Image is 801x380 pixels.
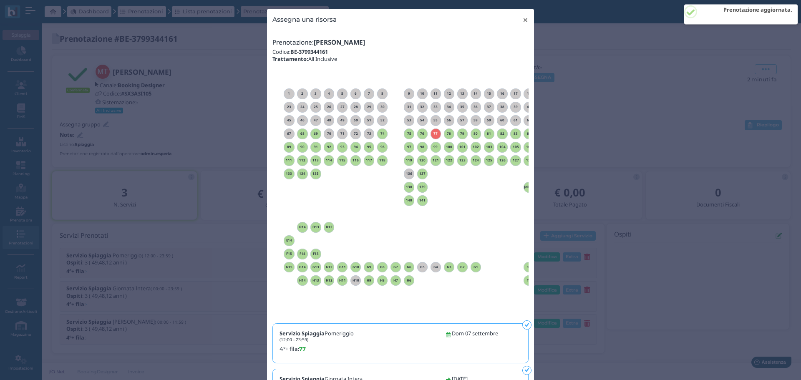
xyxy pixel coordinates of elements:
[404,105,415,109] h6: 31
[471,92,481,96] h6: 14
[510,118,521,122] h6: 61
[364,105,375,109] h6: 29
[310,172,321,176] h6: 135
[324,118,335,122] h6: 48
[484,159,495,162] h6: 125
[272,56,529,62] h5: All Inclusive
[444,159,455,162] h6: 122
[337,265,348,269] h6: G11
[324,145,335,149] h6: 92
[280,345,436,353] label: 4°+ fila:
[350,132,361,136] h6: 72
[431,118,441,122] h6: 55
[452,330,498,336] h5: Dom 07 settembre
[337,279,348,282] h6: H11
[404,265,415,269] h6: G6
[284,172,295,176] h6: 133
[284,145,295,149] h6: 89
[431,92,441,96] h6: 11
[510,92,521,96] h6: 17
[457,159,468,162] h6: 123
[324,279,335,282] h6: H12
[297,159,308,162] h6: 112
[471,159,481,162] h6: 124
[417,118,428,122] h6: 54
[272,39,529,46] h4: Prenotazione:
[444,118,455,122] h6: 56
[272,49,529,55] h5: Codice:
[484,118,495,122] h6: 59
[484,105,495,109] h6: 37
[280,337,308,342] small: (12:00 - 23:59)
[297,172,308,176] h6: 134
[377,145,388,149] h6: 96
[350,118,361,122] h6: 50
[364,145,375,149] h6: 95
[324,265,335,269] h6: G12
[431,145,441,149] h6: 99
[280,330,325,337] b: Servizio Spiaggia
[310,265,321,269] h6: G13
[522,15,529,25] span: ×
[510,159,521,162] h6: 127
[497,145,508,149] h6: 104
[431,132,441,136] h6: 77
[310,159,321,162] h6: 113
[297,145,308,149] h6: 90
[417,132,428,136] h6: 76
[337,105,348,109] h6: 27
[310,105,321,109] h6: 25
[364,132,375,136] h6: 73
[377,265,388,269] h6: G8
[324,225,335,229] h6: D12
[284,105,295,109] h6: 23
[337,132,348,136] h6: 71
[417,265,428,269] h6: G5
[290,48,328,55] b: BE-3799344161
[510,145,521,149] h6: 105
[310,118,321,122] h6: 47
[484,92,495,96] h6: 15
[417,185,428,189] h6: 139
[497,105,508,109] h6: 38
[444,132,455,136] h6: 78
[417,145,428,149] h6: 98
[457,132,468,136] h6: 79
[284,118,295,122] h6: 45
[497,159,508,162] h6: 126
[457,105,468,109] h6: 35
[444,105,455,109] h6: 34
[417,172,428,176] h6: 137
[337,145,348,149] h6: 93
[404,118,415,122] h6: 53
[350,265,361,269] h6: G10
[364,265,375,269] h6: G9
[404,185,415,189] h6: 138
[297,279,308,282] h6: H14
[25,7,55,13] span: Assistenza
[457,265,468,269] h6: G2
[377,159,388,162] h6: 118
[417,92,428,96] h6: 10
[310,279,321,282] h6: H13
[404,92,415,96] h6: 9
[272,15,337,24] h4: Assegna una risorsa
[364,279,375,282] h6: H9
[457,118,468,122] h6: 57
[297,225,308,229] h6: D14
[444,92,455,96] h6: 12
[390,279,401,282] h6: H7
[350,92,361,96] h6: 6
[324,105,335,109] h6: 26
[310,252,321,256] h6: F13
[324,159,335,162] h6: 114
[297,132,308,136] h6: 68
[431,105,441,109] h6: 33
[299,346,306,352] b: 77
[324,132,335,136] h6: 70
[284,265,295,269] h6: G15
[284,92,295,96] h6: 1
[272,55,308,63] b: Trattamento:
[497,92,508,96] h6: 16
[284,159,295,162] h6: 111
